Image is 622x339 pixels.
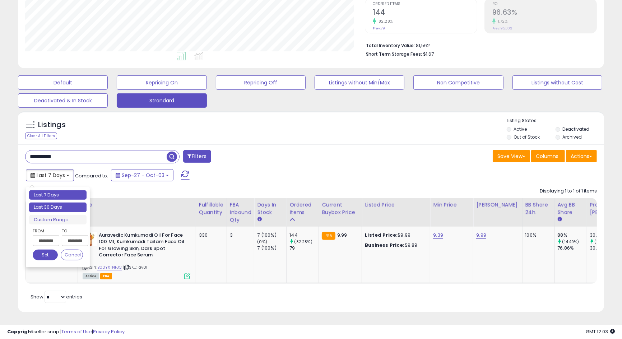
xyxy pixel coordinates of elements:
[514,126,527,132] label: Active
[365,242,424,249] div: $9.89
[230,201,251,224] div: FBA inbound Qty
[562,239,579,245] small: (14.49%)
[100,273,112,279] span: FBA
[75,172,108,179] span: Compared to:
[93,328,125,335] a: Privacy Policy
[562,134,582,140] label: Archived
[586,328,615,335] span: 2025-10-11 12:03 GMT
[365,201,427,209] div: Listed Price
[433,232,443,239] a: 9.39
[33,227,58,234] label: From
[294,239,312,245] small: (82.28%)
[123,264,148,270] span: | SKU: av01
[25,133,57,139] div: Clear All Filters
[595,239,608,245] small: (1.16%)
[199,232,221,238] div: 330
[31,293,82,300] span: Show: entries
[289,232,319,238] div: 144
[558,216,562,223] small: Avg BB Share.
[373,26,385,31] small: Prev: 79
[365,242,404,249] b: Business Price:
[366,51,422,57] b: Short Term Storage Fees:
[38,120,66,130] h5: Listings
[257,201,283,216] div: Days In Stock
[257,232,286,238] div: 7 (100%)
[29,203,87,212] li: Last 30 Days
[514,134,540,140] label: Out of Stock
[413,75,503,90] button: Non Competitive
[566,150,597,162] button: Actions
[376,19,393,24] small: 82.28%
[558,245,587,251] div: 76.86%
[492,2,597,6] span: ROI
[257,245,286,251] div: 7 (100%)
[492,8,597,18] h2: 96.63%
[366,41,591,49] li: $1,562
[7,329,125,335] div: seller snap | |
[111,169,173,181] button: Sep-27 - Oct-03
[558,232,587,238] div: 88%
[493,150,530,162] button: Save View
[97,264,122,270] a: B00YXTNFJC
[61,250,83,260] button: Cancel
[512,75,602,90] button: Listings without Cost
[365,232,398,238] b: Listed Price:
[536,153,558,160] span: Columns
[507,117,604,124] p: Listing States:
[257,239,267,245] small: (0%)
[216,75,306,90] button: Repricing Off
[496,19,508,24] small: 1.72%
[322,201,359,216] div: Current Buybox Price
[99,232,186,260] b: Auravedic Kumkumadi Oil For Face 100 Ml, Kumkumadi Tailam Face Oil For Glowing Skin, Dark Spot Co...
[289,245,319,251] div: 79
[525,201,552,216] div: BB Share 24h.
[562,126,589,132] label: Deactivated
[7,328,33,335] strong: Copyright
[29,215,87,225] li: Custom Range
[81,201,193,209] div: Title
[525,232,549,238] div: 100%
[62,227,83,234] label: To
[117,93,206,108] button: Strandard
[199,201,224,216] div: Fulfillable Quantity
[558,201,584,216] div: Avg BB Share
[37,172,65,179] span: Last 7 Days
[492,26,512,31] small: Prev: 95.00%
[373,2,477,6] span: Ordered Items
[183,150,211,163] button: Filters
[257,216,261,223] small: Days In Stock.
[373,8,477,18] h2: 144
[29,190,87,200] li: Last 7 Days
[289,201,316,216] div: Ordered Items
[33,250,58,260] button: Set
[366,42,415,48] b: Total Inventory Value:
[122,172,164,179] span: Sep-27 - Oct-03
[61,328,92,335] a: Terms of Use
[315,75,404,90] button: Listings without Min/Max
[83,273,99,279] span: All listings currently available for purchase on Amazon
[540,188,597,195] div: Displaying 1 to 1 of 1 items
[26,169,74,181] button: Last 7 Days
[322,232,335,240] small: FBA
[423,51,434,57] span: $1.67
[337,232,347,238] span: 9.99
[18,93,108,108] button: Deactivated & In Stock
[365,232,424,238] div: $9.99
[83,232,190,279] div: ASIN:
[531,150,565,162] button: Columns
[476,232,486,239] a: 9.99
[476,201,519,209] div: [PERSON_NAME]
[117,75,206,90] button: Repricing On
[18,75,108,90] button: Default
[230,232,249,238] div: 3
[433,201,470,209] div: Min Price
